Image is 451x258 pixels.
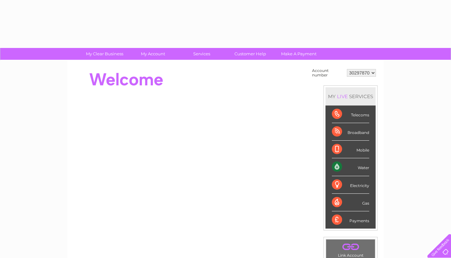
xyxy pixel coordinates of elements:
div: Broadband [332,123,369,141]
div: Water [332,158,369,176]
div: Electricity [332,176,369,194]
div: Telecoms [332,106,369,123]
div: MY SERVICES [325,87,376,106]
div: Mobile [332,141,369,158]
a: Services [175,48,228,60]
a: Customer Help [224,48,277,60]
a: Make A Payment [272,48,325,60]
a: My Clear Business [78,48,131,60]
div: Gas [332,194,369,211]
div: LIVE [336,93,349,99]
a: My Account [127,48,180,60]
div: Payments [332,211,369,229]
a: . [328,241,373,252]
td: Account number [310,67,345,79]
